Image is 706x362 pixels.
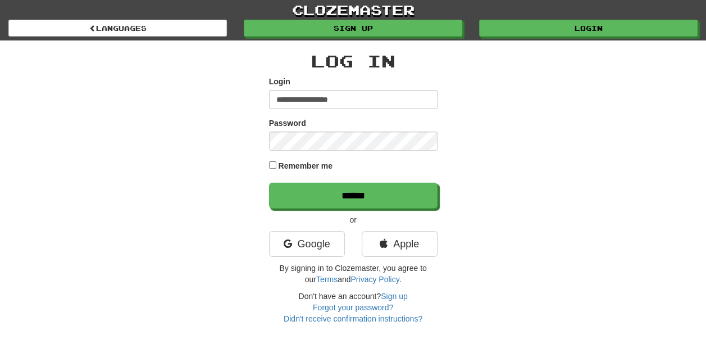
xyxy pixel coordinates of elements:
[381,292,407,301] a: Sign up
[269,263,438,285] p: By signing in to Clozemaster, you agree to our and .
[269,291,438,324] div: Don't have an account?
[316,275,338,284] a: Terms
[284,314,422,323] a: Didn't receive confirmation instructions?
[244,20,462,37] a: Sign up
[350,275,399,284] a: Privacy Policy
[269,231,345,257] a: Google
[269,52,438,70] h2: Log In
[278,160,332,171] label: Remember me
[269,76,290,87] label: Login
[362,231,438,257] a: Apple
[313,303,393,312] a: Forgot your password?
[269,214,438,225] p: or
[479,20,698,37] a: Login
[8,20,227,37] a: Languages
[269,117,306,129] label: Password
